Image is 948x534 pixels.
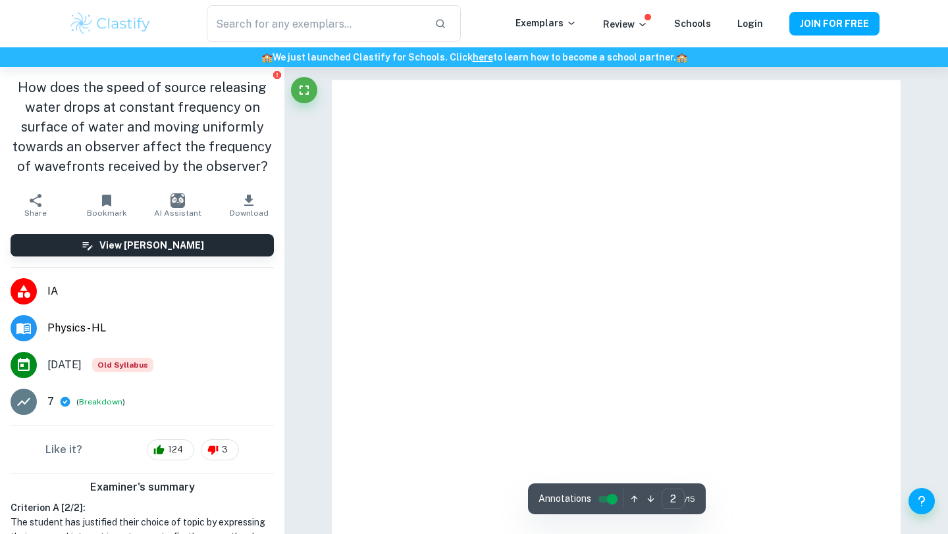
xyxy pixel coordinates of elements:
a: Schools [674,18,711,29]
span: Download [230,208,269,218]
span: / 15 [685,493,695,505]
p: 7 [47,394,54,410]
div: Starting from the May 2025 session, the Physics IA requirements have changed. It's OK to refer to... [92,358,153,372]
button: Report issue [272,70,282,80]
span: Annotations [539,492,591,506]
p: Review [603,17,648,32]
div: 124 [147,439,194,460]
h6: Like it? [45,442,82,458]
button: Bookmark [71,187,142,224]
span: 124 [161,443,190,456]
a: here [473,52,493,62]
button: JOIN FOR FREE [789,12,880,36]
span: 🏫 [676,52,687,62]
h6: We just launched Clastify for Schools. Click to learn how to become a school partner. [3,50,945,64]
a: Login [737,18,763,29]
span: ( ) [76,396,125,408]
span: Share [24,208,47,218]
img: AI Assistant [171,193,185,208]
span: Physics - HL [47,320,274,336]
h6: View [PERSON_NAME] [99,238,204,253]
h6: Criterion A [ 2 / 2 ]: [11,500,274,515]
span: IA [47,283,274,299]
span: 3 [215,443,235,456]
button: Download [213,187,284,224]
span: 🏫 [261,52,273,62]
input: Search for any exemplars... [207,5,424,42]
span: AI Assistant [154,208,201,218]
button: Fullscreen [291,77,317,103]
p: Exemplars [515,16,577,30]
span: [DATE] [47,357,82,373]
button: View [PERSON_NAME] [11,234,274,256]
button: AI Assistant [142,187,213,224]
span: Old Syllabus [92,358,153,372]
img: Clastify logo [68,11,152,37]
button: Help and Feedback [908,488,935,514]
h6: Examiner's summary [5,479,279,495]
button: Breakdown [79,396,122,408]
div: 3 [201,439,239,460]
span: Bookmark [87,208,127,218]
h1: How does the speed of source releasing water drops at constant frequency on surface of water and ... [11,78,274,176]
